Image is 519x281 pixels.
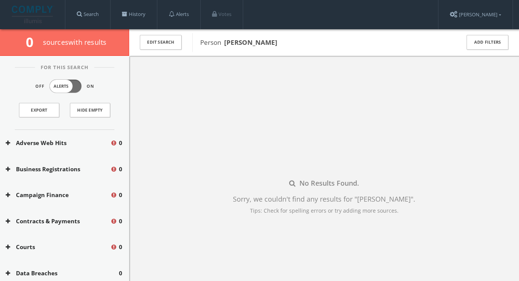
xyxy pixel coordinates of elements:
div: Sorry, we couldn't find any results for " [PERSON_NAME] " . [233,194,415,204]
img: illumis [12,6,54,23]
span: Off [35,83,44,90]
span: 0 [119,191,122,199]
span: Person [200,38,277,47]
div: No Results Found. [233,178,415,188]
button: Adverse Web Hits [6,139,110,147]
button: Data Breaches [6,269,119,278]
button: Add Filters [467,35,508,50]
span: For This Search [35,64,94,71]
button: Campaign Finance [6,191,110,199]
span: On [87,83,94,90]
div: Tips: Check for spelling errors or try adding more sources. [233,207,415,215]
span: 0 [119,165,122,174]
button: Hide Empty [70,103,110,117]
button: Courts [6,243,110,251]
span: 0 [119,217,122,226]
button: Edit Search [140,35,182,50]
span: 0 [119,139,122,147]
span: 0 [119,243,122,251]
span: 0 [119,269,122,278]
button: Business Registrations [6,165,110,174]
span: 0 [26,33,40,51]
button: Contracts & Payments [6,217,110,226]
b: [PERSON_NAME] [224,38,277,47]
a: Export [19,103,59,117]
span: source s with results [43,38,107,47]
